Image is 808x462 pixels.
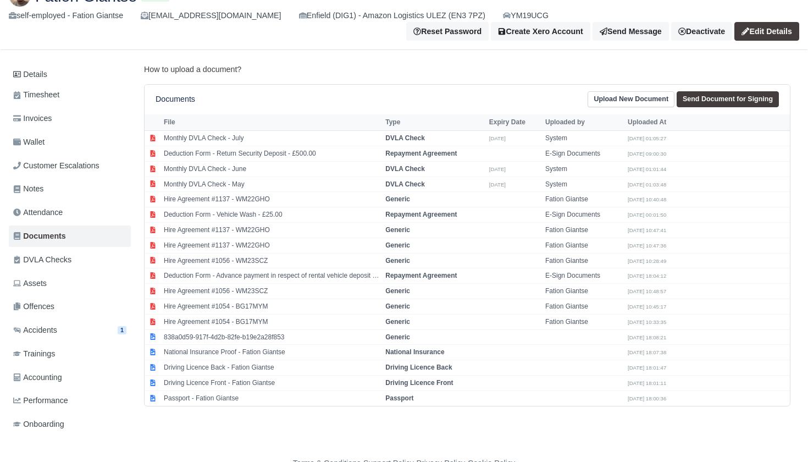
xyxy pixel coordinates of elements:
td: Hire Agreement #1137 - WM22GHO [161,192,383,207]
a: Accidents 1 [9,320,131,341]
a: Accounting [9,367,131,388]
strong: Generic [385,287,410,295]
span: Onboarding [13,418,64,431]
a: YM19UCG [503,9,549,22]
a: Wallet [9,131,131,153]
small: [DATE] 01:03:48 [628,182,666,188]
span: Wallet [13,136,45,148]
small: [DATE] 00:01:50 [628,212,666,218]
td: Passport - Fation Giantse [161,391,383,405]
strong: DVLA Check [385,165,425,173]
small: [DATE] 10:47:41 [628,227,666,233]
a: How to upload a document? [144,65,241,74]
td: Fation Giantse [543,192,625,207]
strong: Generic [385,257,410,265]
small: [DATE] 10:28:49 [628,258,666,264]
th: File [161,114,383,131]
th: Expiry Date [486,114,543,131]
small: [DATE] 18:07:38 [628,349,666,355]
td: E-Sign Documents [543,146,625,162]
small: [DATE] [489,135,506,141]
td: Deduction Form - Vehicle Wash - £25.00 [161,207,383,223]
th: Type [383,114,486,131]
td: Hire Agreement #1137 - WM22GHO [161,223,383,238]
div: self-employed - Fation Giantse [9,9,123,22]
span: Accidents [13,324,57,337]
strong: DVLA Check [385,134,425,142]
a: Assets [9,273,131,294]
td: Fation Giantse [543,253,625,268]
strong: Generic [385,318,410,326]
strong: Driving Licence Back [385,364,452,371]
span: Timesheet [13,89,59,101]
span: Invoices [13,112,52,125]
strong: Passport [385,394,413,402]
td: Driving Licence Back - Fation Giantse [161,360,383,376]
td: Deduction Form - Return Security Deposit - £500.00 [161,146,383,162]
span: Attendance [13,206,63,219]
small: [DATE] 01:05:27 [628,135,666,141]
td: E-Sign Documents [543,207,625,223]
span: Performance [13,394,68,407]
a: Details [9,64,131,85]
td: System [543,177,625,192]
div: [EMAIL_ADDRESS][DOMAIN_NAME] [141,9,281,22]
a: DVLA Checks [9,249,131,271]
td: Monthly DVLA Check - July [161,131,383,146]
span: Accounting [13,371,62,384]
small: [DATE] [489,166,506,172]
td: System [543,131,625,146]
div: Chat Widget [753,409,808,462]
span: Assets [13,277,47,290]
td: Fation Giantse [543,284,625,299]
strong: Generic [385,226,410,234]
strong: DVLA Check [385,180,425,188]
strong: Repayment Agreement [385,272,457,279]
td: Hire Agreement #1056 - WM23SCZ [161,253,383,268]
a: Send Message [593,22,669,41]
a: Invoices [9,108,131,129]
strong: Repayment Agreement [385,211,457,218]
h6: Documents [156,95,195,104]
td: Hire Agreement #1054 - BG17MYM [161,314,383,329]
strong: Repayment Agreement [385,150,457,157]
small: [DATE] 01:01:44 [628,166,666,172]
td: Monthly DVLA Check - June [161,161,383,177]
a: Offences [9,296,131,317]
small: [DATE] [489,182,506,188]
span: DVLA Checks [13,254,71,266]
td: System [543,161,625,177]
span: Offences [13,300,54,313]
small: [DATE] 18:01:11 [628,380,666,386]
span: Documents [13,230,66,243]
td: Deduction Form - Advance payment in respect of rental vehicle deposit - £500.00 [161,268,383,284]
a: Documents [9,226,131,247]
strong: Generic [385,241,410,249]
span: Customer Escalations [13,159,99,172]
span: 1 [118,326,126,334]
strong: Generic [385,195,410,203]
small: [DATE] 10:33:35 [628,319,666,325]
a: Upload New Document [588,91,674,107]
button: Create Xero Account [491,22,590,41]
td: 838a0d59-917f-4d2b-82fe-b19e2a28f853 [161,329,383,345]
strong: National Insurance [385,348,444,356]
td: Fation Giantse [543,299,625,315]
td: National Insurance Proof - Fation Giantse [161,345,383,360]
small: [DATE] 18:04:12 [628,273,666,279]
button: Reset Password [406,22,489,41]
td: Hire Agreement #1054 - BG17MYM [161,299,383,315]
a: Notes [9,178,131,200]
td: Fation Giantse [543,238,625,253]
a: Send Document for Signing [677,91,779,107]
strong: Driving Licence Front [385,379,453,387]
a: Attendance [9,202,131,223]
span: Trainings [13,348,55,360]
a: Deactivate [671,22,732,41]
td: E-Sign Documents [543,268,625,284]
td: Hire Agreement #1137 - WM22GHO [161,238,383,253]
a: Edit Details [734,22,799,41]
td: Hire Agreement #1056 - WM23SCZ [161,284,383,299]
strong: Generic [385,302,410,310]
